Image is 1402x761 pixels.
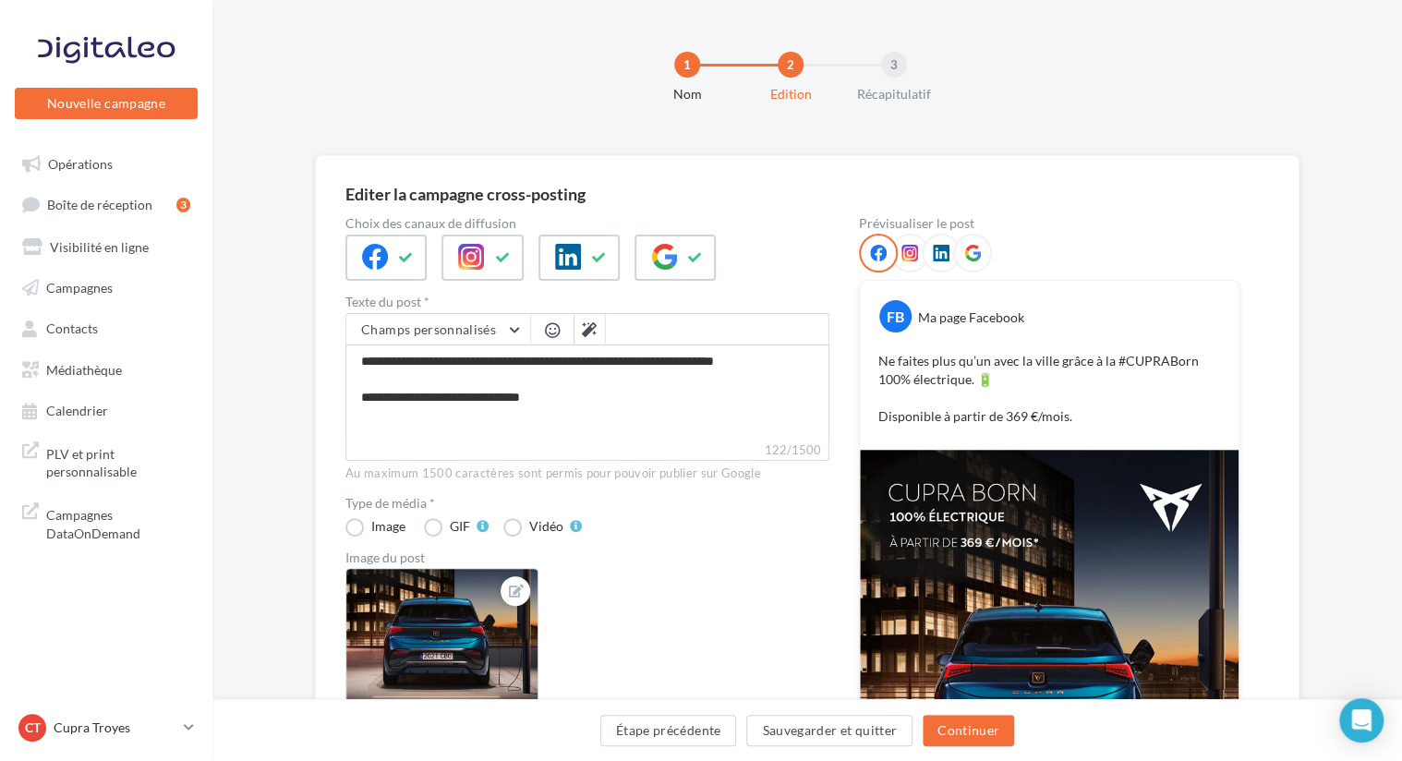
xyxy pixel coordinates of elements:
label: 122/1500 [345,441,829,461]
span: PLV et print personnalisable [46,441,190,481]
span: Médiathèque [46,361,122,377]
div: Nom [628,85,746,103]
div: Prévisualiser le post [859,217,1239,230]
div: Editer la campagne cross-posting [345,186,586,202]
div: 2 [778,52,804,78]
label: Texte du post * [345,296,829,308]
span: Calendrier [46,403,108,418]
button: Sauvegarder et quitter [746,715,913,746]
span: Campagnes DataOnDemand [46,502,190,542]
span: Boîte de réception [47,197,152,212]
div: 1 [674,52,700,78]
div: Au maximum 1500 caractères sont permis pour pouvoir publier sur Google [345,465,829,482]
span: Campagnes [46,279,113,295]
label: Type de média * [345,497,829,510]
p: Ne faites plus qu’un avec la ville grâce à la #CUPRABorn 100% électrique. 🔋 Disponible à partir d... [878,352,1220,426]
button: Nouvelle campagne [15,88,198,119]
button: Continuer [923,715,1014,746]
span: CT [25,719,41,737]
a: Campagnes DataOnDemand [11,495,201,550]
a: Calendrier [11,393,201,426]
a: Boîte de réception3 [11,187,201,221]
a: Médiathèque [11,352,201,385]
div: Open Intercom Messenger [1339,698,1384,743]
div: Image [371,520,405,533]
div: GIF [450,520,470,533]
div: FB [879,300,912,332]
span: Opérations [48,155,113,171]
a: CT Cupra Troyes [15,710,198,745]
span: Contacts [46,320,98,336]
label: Choix des canaux de diffusion [345,217,829,230]
div: Récapitulatif [835,85,953,103]
button: Étape précédente [600,715,737,746]
a: PLV et print personnalisable [11,434,201,489]
div: Ma page Facebook [918,308,1024,327]
div: 3 [176,198,190,212]
div: Image du post [345,551,829,564]
a: Visibilité en ligne [11,229,201,262]
div: Edition [731,85,850,103]
a: Opérations [11,146,201,179]
a: Contacts [11,310,201,344]
span: Visibilité en ligne [50,238,149,254]
span: Champs personnalisés [361,321,496,337]
button: Champs personnalisés [346,314,530,345]
div: Vidéo [529,520,563,533]
div: 3 [881,52,907,78]
p: Cupra Troyes [54,719,176,737]
a: Campagnes [11,270,201,303]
